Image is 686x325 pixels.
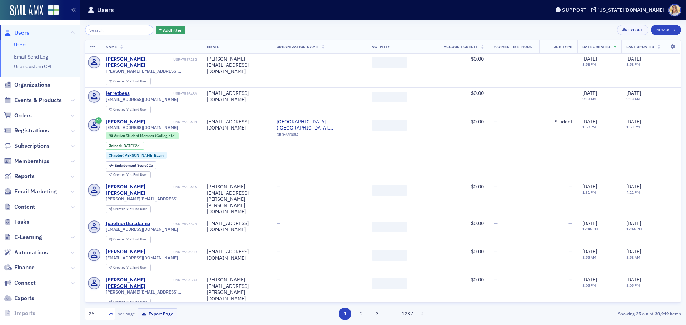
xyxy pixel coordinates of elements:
span: [EMAIL_ADDRESS][DOMAIN_NAME] [106,227,178,232]
time: 8:55 AM [582,255,596,260]
span: ‌ [372,278,407,289]
span: [DATE] [626,90,641,96]
span: [DATE] [123,143,134,148]
span: Finance [14,264,35,271]
span: [DATE] [626,248,641,255]
span: [DATE] [582,276,597,283]
div: [PERSON_NAME].[PERSON_NAME] [106,56,172,68]
span: Engagement Score : [115,163,149,168]
div: fpaofnorthalabama [106,220,150,227]
h1: Users [97,6,114,14]
a: [PERSON_NAME].[PERSON_NAME] [106,184,172,196]
span: ‌ [372,250,407,261]
span: Subscriptions [14,142,50,150]
span: Content [14,203,35,211]
div: Student [544,119,572,125]
label: per page [118,310,135,317]
div: USR-7595634 [146,120,197,125]
strong: 25 [635,310,642,317]
span: [DATE] [582,248,597,255]
span: — [494,183,498,190]
span: — [277,56,280,62]
a: Active Student Member (Collegiate) [109,133,175,138]
span: Created Via : [113,265,133,270]
a: E-Learning [4,233,42,241]
span: — [568,90,572,96]
time: 8:05 PM [626,283,640,288]
span: — [568,220,572,227]
span: — [494,220,498,227]
button: 3 [371,308,384,320]
span: Email [207,44,219,49]
span: [EMAIL_ADDRESS][DOMAIN_NAME] [106,97,178,102]
a: Memberships [4,157,49,165]
span: [PERSON_NAME][EMAIL_ADDRESS][PERSON_NAME][DOMAIN_NAME] [106,289,197,295]
a: Orders [4,112,32,120]
div: [PERSON_NAME][EMAIL_ADDRESS][PERSON_NAME][PERSON_NAME][DOMAIN_NAME] [207,184,267,215]
time: 9:18 AM [582,96,596,101]
span: $0.00 [471,183,484,190]
div: Created Via: End User [106,299,151,306]
time: 3:58 PM [582,62,596,67]
span: ‌ [372,222,407,232]
div: (2d) [123,143,141,148]
img: SailAMX [10,5,43,16]
span: [PERSON_NAME][EMAIL_ADDRESS][DOMAIN_NAME] [106,68,197,74]
div: 25 [89,310,104,318]
a: Finance [4,264,35,271]
span: Chapter : [109,153,124,158]
span: Job Type [554,44,572,49]
span: Connect [14,279,36,287]
div: [PERSON_NAME] [106,119,145,125]
div: End User [113,80,147,83]
div: USR-7594730 [146,250,197,254]
span: Memberships [14,157,49,165]
span: Created Via : [113,300,133,304]
span: Last Updated [626,44,654,49]
a: Content [4,203,35,211]
div: Created Via: End User [106,236,151,243]
div: [PERSON_NAME].[PERSON_NAME] [106,277,172,289]
time: 9:18 AM [626,96,640,101]
div: USR-7594508 [173,278,197,283]
a: Email Marketing [4,188,57,195]
div: Active: Active: Student Member (Collegiate) [106,132,179,139]
span: Organizations [14,81,50,89]
span: ‌ [372,185,407,196]
span: Active [114,133,126,138]
span: Activity [372,44,390,49]
span: [DATE] [626,276,641,283]
a: [GEOGRAPHIC_DATA] ([GEOGRAPHIC_DATA], [GEOGRAPHIC_DATA]) [277,119,362,131]
span: [PERSON_NAME][EMAIL_ADDRESS][PERSON_NAME][PERSON_NAME][DOMAIN_NAME] [106,196,197,202]
span: — [568,56,572,62]
button: Export [617,25,648,35]
span: ‌ [372,92,407,102]
span: — [277,276,280,283]
div: [EMAIL_ADDRESS][DOMAIN_NAME] [207,220,267,233]
span: Created Via : [113,79,133,83]
span: — [277,90,280,96]
time: 4:22 PM [626,190,640,195]
span: [DATE] [582,56,597,62]
span: [DATE] [582,90,597,96]
time: 8:58 AM [626,255,640,260]
div: USR-7597232 [173,57,197,62]
span: Automations [14,249,48,257]
a: Subscriptions [4,142,50,150]
span: [EMAIL_ADDRESS][DOMAIN_NAME] [106,255,178,260]
span: $0.00 [471,56,484,62]
div: [US_STATE][DOMAIN_NAME] [597,7,664,13]
span: — [277,220,280,227]
div: [EMAIL_ADDRESS][DOMAIN_NAME] [207,249,267,261]
span: Created Via : [113,172,133,177]
a: Exports [4,294,34,302]
span: Date Created [582,44,610,49]
span: [DATE] [626,183,641,190]
span: — [494,276,498,283]
span: $0.00 [471,276,484,283]
button: 1 [339,308,351,320]
div: End User [113,266,147,270]
div: End User [113,207,147,211]
div: Created Via: End User [106,171,151,179]
button: 1237 [401,308,414,320]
